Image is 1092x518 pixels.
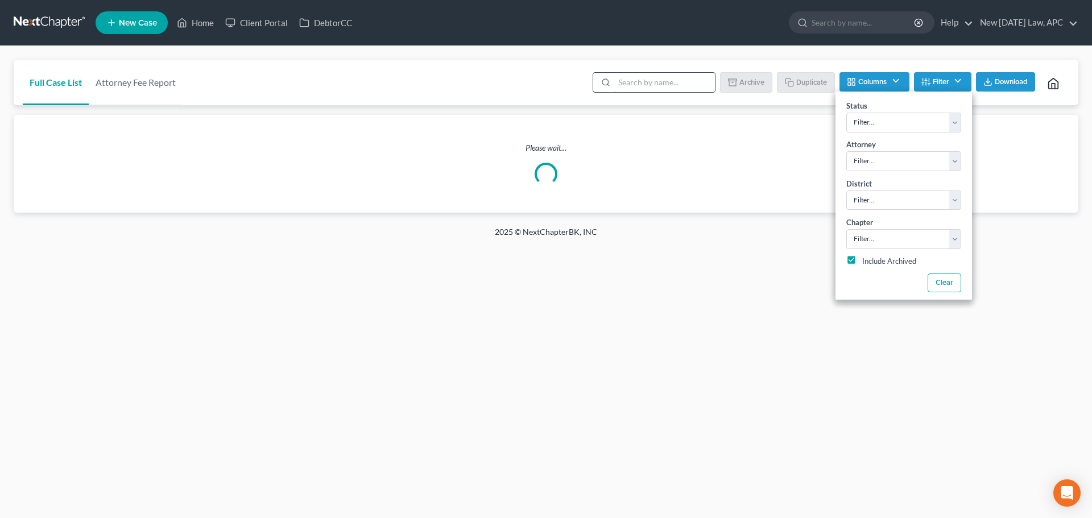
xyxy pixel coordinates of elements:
label: Attorney [846,139,876,151]
a: New [DATE] Law, APC [974,13,1078,33]
a: Home [171,13,220,33]
a: Attorney Fee Report [89,60,183,105]
button: Columns [839,72,909,92]
div: Open Intercom Messenger [1053,479,1081,507]
a: Full Case List [23,60,89,105]
label: Chapter [846,217,873,229]
input: Search by name... [812,12,916,33]
button: Clear [927,273,961,292]
span: Download [995,77,1028,86]
label: District [846,179,872,190]
label: Include Archived [862,255,916,268]
div: Filter [835,92,972,300]
a: DebtorCC [293,13,358,33]
a: Help [935,13,973,33]
a: Client Portal [220,13,293,33]
button: Filter [914,72,971,92]
label: Status [846,101,867,112]
input: Search by name... [614,73,715,92]
div: 2025 © NextChapterBK, INC [222,226,870,247]
p: Please wait... [14,142,1078,154]
button: Download [976,72,1035,92]
span: New Case [119,19,157,27]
